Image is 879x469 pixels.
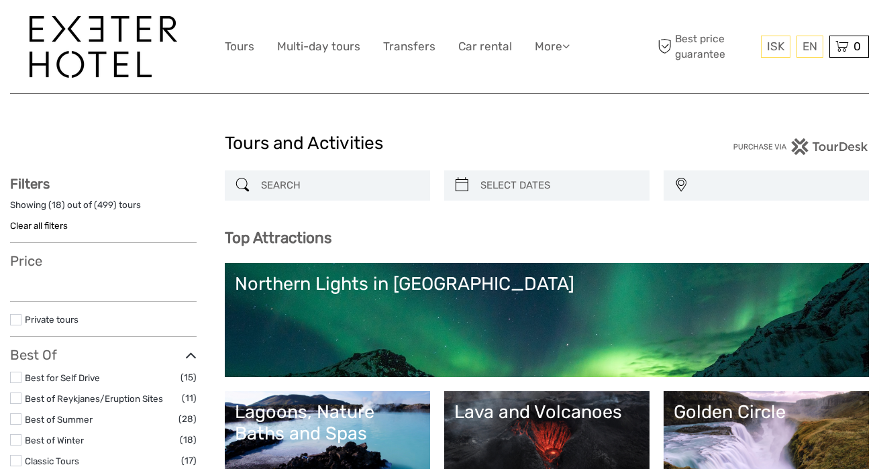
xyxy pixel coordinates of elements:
label: 18 [52,199,62,211]
a: Northern Lights in [GEOGRAPHIC_DATA] [235,273,859,367]
div: Lava and Volcanoes [454,401,639,423]
a: Private tours [25,314,79,325]
span: (15) [180,370,197,385]
h3: Price [10,253,197,269]
span: (11) [182,390,197,406]
a: Best of Summer [25,414,93,425]
div: Northern Lights in [GEOGRAPHIC_DATA] [235,273,859,295]
div: Golden Circle [674,401,859,423]
h1: Tours and Activities [225,133,654,154]
div: EN [796,36,823,58]
img: 1336-96d47ae6-54fc-4907-bf00-0fbf285a6419_logo_big.jpg [30,16,177,78]
a: Car rental [458,37,512,56]
label: 499 [97,199,113,211]
h3: Best Of [10,347,197,363]
span: 0 [851,40,863,53]
a: Multi-day tours [277,37,360,56]
div: Showing ( ) out of ( ) tours [10,199,197,219]
strong: Filters [10,176,50,192]
a: Transfers [383,37,435,56]
a: Best of Reykjanes/Eruption Sites [25,393,163,404]
span: (18) [180,432,197,448]
a: Best for Self Drive [25,372,100,383]
input: SEARCH [256,174,423,197]
a: Classic Tours [25,456,79,466]
span: ISK [767,40,784,53]
a: More [535,37,570,56]
span: (17) [181,453,197,468]
span: (28) [178,411,197,427]
b: Top Attractions [225,229,331,247]
div: Lagoons, Nature Baths and Spas [235,401,420,445]
span: Best price guarantee [654,32,758,61]
a: Tours [225,37,254,56]
a: Best of Winter [25,435,84,446]
a: Clear all filters [10,220,68,231]
img: PurchaseViaTourDesk.png [733,138,869,155]
input: SELECT DATES [475,174,643,197]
